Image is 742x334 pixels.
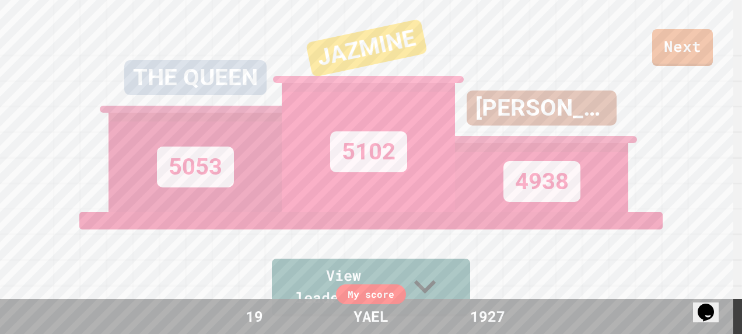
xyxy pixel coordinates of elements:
[336,284,406,304] div: My score
[503,161,580,202] div: 4938
[444,305,531,328] div: 1927
[124,60,267,95] div: THE QUEEN
[272,259,470,316] a: View leaderboard
[652,29,713,66] a: Next
[306,19,428,77] div: JAZMINE
[211,305,298,328] div: 19
[693,287,730,322] iframe: chat widget
[342,305,400,328] div: YAEL
[467,91,617,126] div: [PERSON_NAME]
[157,147,234,187] div: 5053
[330,131,407,172] div: 5102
